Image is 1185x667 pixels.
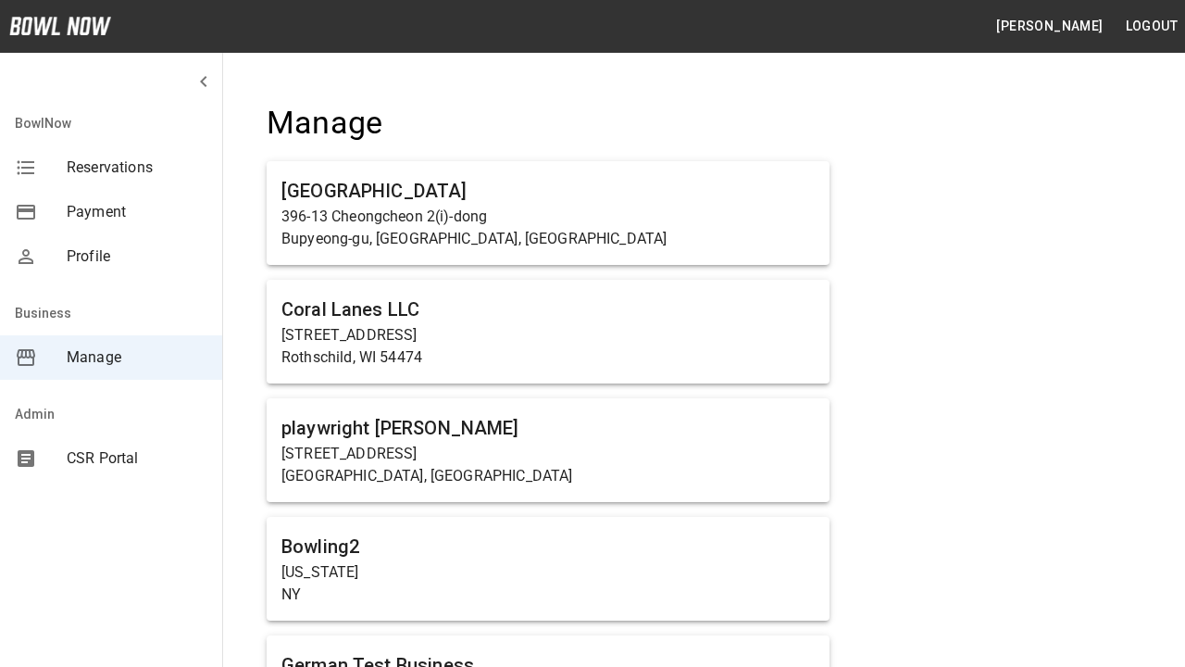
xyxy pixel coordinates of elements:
[67,447,207,470] span: CSR Portal
[267,104,829,143] h4: Manage
[281,584,815,606] p: NY
[281,228,815,250] p: Bupyeong-gu, [GEOGRAPHIC_DATA], [GEOGRAPHIC_DATA]
[281,206,815,228] p: 396-13 Cheongcheon 2(i)-dong
[281,324,815,346] p: [STREET_ADDRESS]
[281,532,815,561] h6: Bowling2
[281,413,815,443] h6: playwright [PERSON_NAME]
[281,346,815,369] p: Rothschild, WI 54474
[281,176,815,206] h6: [GEOGRAPHIC_DATA]
[281,561,815,584] p: [US_STATE]
[67,245,207,268] span: Profile
[1118,9,1185,44] button: Logout
[9,17,111,35] img: logo
[67,157,207,179] span: Reservations
[281,443,815,465] p: [STREET_ADDRESS]
[281,465,815,487] p: [GEOGRAPHIC_DATA], [GEOGRAPHIC_DATA]
[281,295,815,324] h6: Coral Lanes LLC
[67,346,207,369] span: Manage
[989,9,1110,44] button: [PERSON_NAME]
[67,201,207,223] span: Payment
